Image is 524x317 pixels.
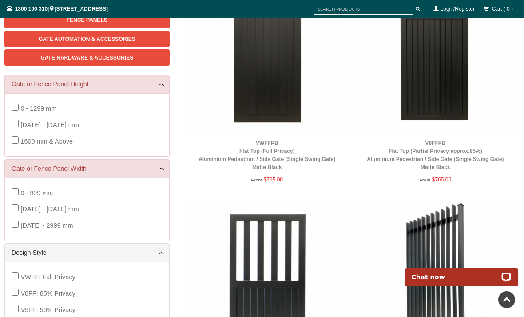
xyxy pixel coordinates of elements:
span: VWFF: Full Privacy [20,273,75,281]
span: 1600 mm & Above [20,138,73,145]
a: Design Style [12,248,163,257]
span: | [STREET_ADDRESS] [7,6,108,12]
iframe: LiveChat chat widget [399,258,524,286]
span: Gate Hardware & Accessories [40,55,133,61]
a: Gate or Fence Panel Height [12,80,163,89]
a: 1300 100 310 [15,6,48,12]
a: V8FFPBFlat Top (Partial Privacy approx.85%)Aluminium Pedestrian / Side Gate (Single Swing Gate)Ma... [367,140,504,170]
span: V5FF: 50% Privacy [20,306,75,313]
a: Login/Register [441,6,475,12]
span: From [251,177,262,182]
span: Fence Panels [67,17,107,23]
span: [DATE] - 2999 mm [20,222,73,229]
span: 0 - 999 mm [20,189,53,197]
span: [DATE] - [DATE] mm [20,121,79,128]
span: Gate Automation & Accessories [39,36,135,42]
span: 0 - 1299 mm [20,105,56,112]
input: SEARCH PRODUCTS [314,4,413,15]
a: Gate Automation & Accessories [4,31,170,47]
span: Cart ( 0 ) [492,6,513,12]
a: VWFFPBFlat Top (Full Privacy)Aluminium Pedestrian / Side Gate (Single Swing Gate)Matte Black [198,140,335,170]
a: Gate Hardware & Accessories [4,49,170,66]
a: Fence Panels [4,12,170,28]
span: $795.00 [264,177,283,183]
span: From [420,177,431,182]
span: V8FF: 85% Privacy [20,290,75,297]
a: Gate or Fence Panel Width [12,164,163,173]
span: $765.00 [432,177,451,183]
span: [DATE] - [DATE] mm [20,205,79,213]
